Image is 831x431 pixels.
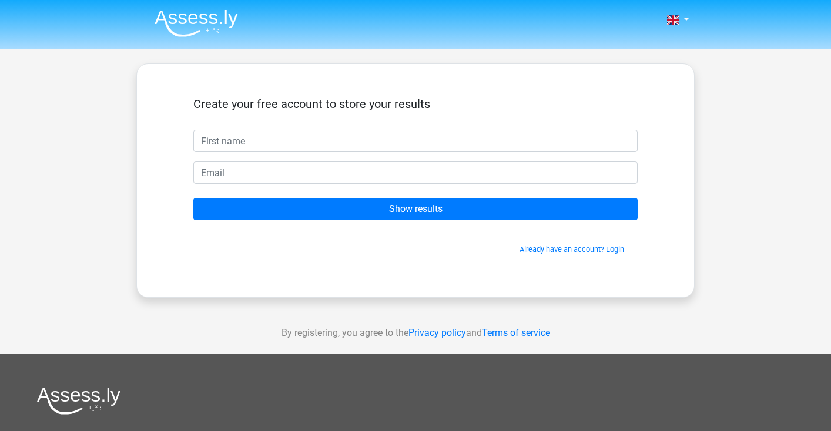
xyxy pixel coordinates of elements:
[193,97,638,111] h5: Create your free account to store your results
[155,9,238,37] img: Assessly
[193,198,638,220] input: Show results
[193,161,638,184] input: Email
[408,327,466,338] a: Privacy policy
[193,130,638,152] input: First name
[37,387,120,415] img: Assessly logo
[520,245,624,254] a: Already have an account? Login
[482,327,550,338] a: Terms of service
